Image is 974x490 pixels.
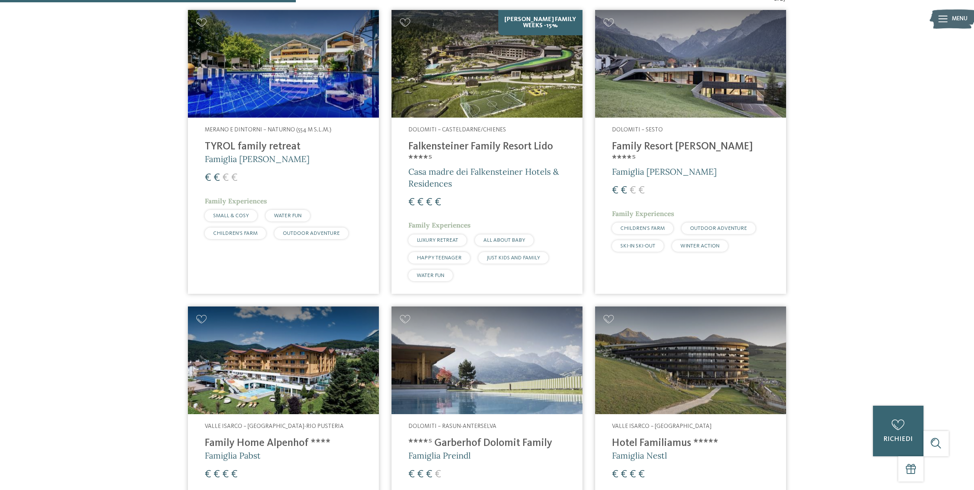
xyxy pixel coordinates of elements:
[408,469,415,480] span: €
[873,406,923,456] a: richiedi
[612,185,618,196] span: €
[638,185,645,196] span: €
[417,273,444,278] span: WATER FUN
[205,141,362,153] h4: TYROL family retreat
[417,197,424,208] span: €
[205,450,261,461] span: Famiglia Pabst
[205,154,310,164] span: Famiglia [PERSON_NAME]
[188,10,379,118] img: Familien Wellness Residence Tyrol ****
[283,231,340,236] span: OUTDOOR ADVENTURE
[205,469,211,480] span: €
[612,141,769,166] h4: Family Resort [PERSON_NAME] ****ˢ
[487,255,540,261] span: JUST KIDS AND FAMILY
[680,243,719,249] span: WINTER ACTION
[392,306,582,414] img: Cercate un hotel per famiglie? Qui troverete solo i migliori!
[612,423,711,429] span: Valle Isarco – [GEOGRAPHIC_DATA]
[630,469,636,480] span: €
[205,127,331,133] span: Merano e dintorni – Naturno (554 m s.l.m.)
[426,469,432,480] span: €
[638,469,645,480] span: €
[205,437,362,450] h4: Family Home Alpenhof ****
[417,255,462,261] span: HAPPY TEENAGER
[417,238,458,243] span: LUXURY RETREAT
[408,127,506,133] span: Dolomiti – Casteldarne/Chienes
[231,469,238,480] span: €
[408,197,415,208] span: €
[188,306,379,414] img: Family Home Alpenhof ****
[408,450,471,461] span: Famiglia Preindl
[188,10,379,294] a: Cercate un hotel per famiglie? Qui troverete solo i migliori! Merano e dintorni – Naturno (554 m ...
[621,185,627,196] span: €
[883,436,913,442] span: richiedi
[392,10,582,294] a: Cercate un hotel per famiglie? Qui troverete solo i migliori! [PERSON_NAME] Family Weeks -15% Dol...
[630,185,636,196] span: €
[222,469,229,480] span: €
[483,238,525,243] span: ALL ABOUT BABY
[435,469,441,480] span: €
[408,221,471,229] span: Family Experiences
[620,226,665,231] span: CHILDREN’S FARM
[612,166,717,177] span: Famiglia [PERSON_NAME]
[595,306,786,414] img: Cercate un hotel per famiglie? Qui troverete solo i migliori!
[408,141,566,166] h4: Falkensteiner Family Resort Lido ****ˢ
[222,172,229,184] span: €
[408,166,559,189] span: Casa madre dei Falkensteiner Hotels & Residences
[435,197,441,208] span: €
[213,213,249,218] span: SMALL & COSY
[690,226,747,231] span: OUTDOOR ADVENTURE
[231,172,238,184] span: €
[213,231,258,236] span: CHILDREN’S FARM
[612,469,618,480] span: €
[417,469,424,480] span: €
[214,469,220,480] span: €
[612,127,663,133] span: Dolomiti – Sesto
[408,423,496,429] span: Dolomiti – Rasun-Anterselva
[205,172,211,184] span: €
[205,197,267,205] span: Family Experiences
[408,437,566,450] h4: ****ˢ Garberhof Dolomit Family
[595,10,786,118] img: Family Resort Rainer ****ˢ
[621,469,627,480] span: €
[214,172,220,184] span: €
[612,450,667,461] span: Famiglia Nestl
[205,423,344,429] span: Valle Isarco – [GEOGRAPHIC_DATA]-Rio Pusteria
[426,197,432,208] span: €
[595,10,786,294] a: Cercate un hotel per famiglie? Qui troverete solo i migliori! Dolomiti – Sesto Family Resort [PER...
[274,213,302,218] span: WATER FUN
[620,243,655,249] span: SKI-IN SKI-OUT
[612,209,674,218] span: Family Experiences
[392,10,582,118] img: Cercate un hotel per famiglie? Qui troverete solo i migliori!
